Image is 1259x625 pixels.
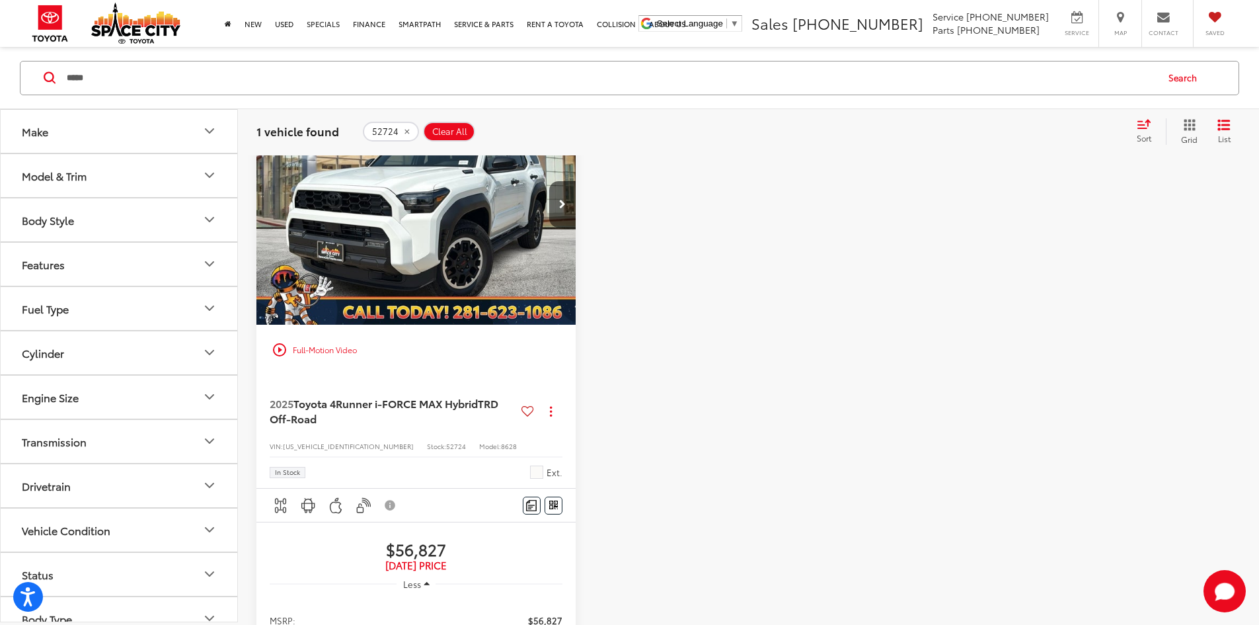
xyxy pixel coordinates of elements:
[22,302,69,314] div: Fuel Type
[355,497,371,514] img: Keyless Entry
[22,346,64,358] div: Cylinder
[1166,118,1207,144] button: Grid View
[202,478,217,493] div: Drivetrain
[1,198,239,241] button: Body StyleBody Style
[283,441,414,451] span: [US_VEHICLE_IDENTIFICATION_NUMBER]
[547,466,562,479] span: Ext.
[256,85,577,326] img: 2025 Toyota 4Runner i-FORCE MAX Hybrid TRD Off-Road
[65,62,1156,93] input: Search by Make, Model, or Keyword
[792,13,923,34] span: [PHONE_NUMBER]
[363,121,419,141] button: remove 52724
[22,612,72,624] div: Body Type
[1,242,239,285] button: FeaturesFeatures
[526,500,537,511] img: Comments
[550,406,552,417] span: dropdown dots
[202,522,217,538] div: Vehicle Condition
[549,181,576,228] button: Next image
[1,552,239,595] button: StatusStatus
[1,508,239,551] button: Vehicle ConditionVehicle Condition
[202,256,217,272] div: Features
[1,286,239,329] button: Fuel TypeFuel Type
[1149,28,1178,37] span: Contact
[657,19,723,28] span: Select Language
[256,122,339,138] span: 1 vehicle found
[270,539,562,559] span: $56,827
[966,10,1049,23] span: [PHONE_NUMBER]
[293,396,478,411] span: Toyota 4Runner i-FORCE MAX Hybrid
[328,497,344,514] img: Apple CarPlay
[1062,28,1092,37] span: Service
[957,23,1040,36] span: [PHONE_NUMBER]
[1200,28,1229,37] span: Saved
[91,3,180,44] img: Space City Toyota
[1106,28,1135,37] span: Map
[427,441,446,451] span: Stock:
[22,169,87,181] div: Model & Trim
[501,441,517,451] span: 8628
[256,85,577,325] div: 2025 Toyota 4Runner i-FORCE MAX Hybrid TRD Off-Road 0
[1,375,239,418] button: Engine SizeEngine Size
[397,572,436,596] button: Less
[22,435,87,447] div: Transmission
[22,124,48,137] div: Make
[270,441,283,451] span: VIN:
[300,497,317,514] img: Android Auto
[1181,133,1198,144] span: Grid
[730,19,739,28] span: ▼
[1137,132,1151,144] span: Sort
[275,469,300,476] span: In Stock
[22,567,54,580] div: Status
[22,523,110,536] div: Vehicle Condition
[270,396,498,425] span: TRD Off-Road
[1203,570,1246,612] svg: Start Chat
[202,123,217,139] div: Make
[549,500,558,511] i: Window Sticker
[202,345,217,360] div: Cylinder
[1,331,239,374] button: CylinderCylinder
[1217,132,1231,144] span: List
[1207,118,1240,144] button: List View
[933,10,964,23] span: Service
[1,419,239,462] button: TransmissionTransmission
[1130,118,1166,144] button: Select sort value
[202,566,217,582] div: Status
[202,389,217,405] div: Engine Size
[933,23,954,36] span: Parts
[202,167,217,183] div: Model & Trim
[403,578,421,590] span: Less
[270,396,293,411] span: 2025
[539,399,562,423] button: Actions
[379,491,402,519] button: View Disclaimer
[270,396,516,426] a: 2025Toyota 4Runner i-FORCE MAX HybridTRD Off-Road
[1,109,239,152] button: MakeMake
[22,479,71,491] div: Drivetrain
[530,466,543,479] span: Ice
[657,19,739,28] a: Select Language​
[751,13,788,34] span: Sales
[272,497,289,514] img: 4WD/AWD
[523,497,541,515] button: Comments
[479,441,501,451] span: Model:
[202,212,217,228] div: Body Style
[256,85,577,325] a: 2025 Toyota 4Runner i-FORCE MAX Hybrid TRD Off-Road2025 Toyota 4Runner i-FORCE MAX Hybrid TRD Off...
[1,464,239,507] button: DrivetrainDrivetrain
[372,126,399,136] span: 52724
[446,441,466,451] span: 52724
[202,300,217,316] div: Fuel Type
[270,559,562,572] span: [DATE] Price
[432,126,467,136] span: Clear All
[423,121,475,141] button: Clear All
[1,153,239,196] button: Model & TrimModel & Trim
[1156,61,1216,94] button: Search
[22,390,79,403] div: Engine Size
[1203,570,1246,612] button: Toggle Chat Window
[22,213,74,226] div: Body Style
[22,257,65,270] div: Features
[202,433,217,449] div: Transmission
[545,497,562,515] button: Window Sticker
